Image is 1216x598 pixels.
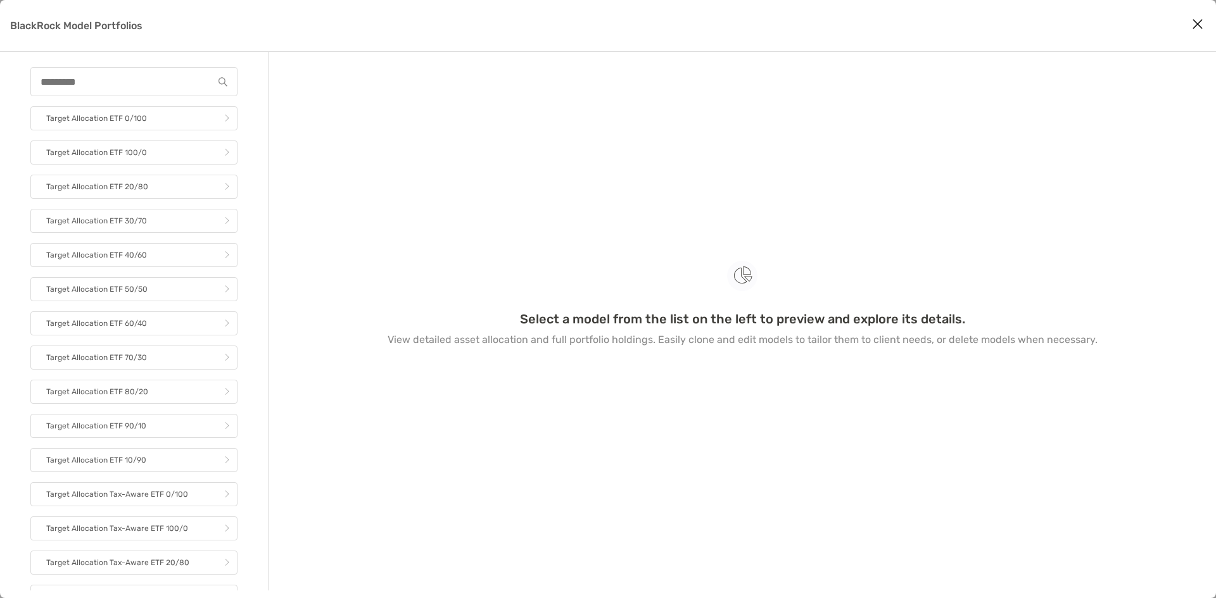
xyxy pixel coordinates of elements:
img: input icon [218,77,227,87]
p: Target Allocation Tax-Aware ETF 0/100 [46,487,188,502]
p: Target Allocation ETF 40/60 [46,247,147,263]
p: Target Allocation ETF 20/80 [46,179,148,195]
p: Target Allocation Tax-Aware ETF 100/0 [46,521,188,537]
a: Target Allocation ETF 60/40 [30,311,237,335]
p: BlackRock Model Portfolios [10,18,142,34]
a: Target Allocation ETF 10/90 [30,448,237,472]
p: Target Allocation ETF 100/0 [46,145,147,161]
a: Target Allocation ETF 80/20 [30,380,237,404]
a: Target Allocation Tax-Aware ETF 0/100 [30,482,237,506]
p: Target Allocation ETF 80/20 [46,384,148,400]
p: Target Allocation ETF 0/100 [46,111,147,127]
a: Target Allocation ETF 50/50 [30,277,237,301]
p: Target Allocation ETF 10/90 [46,452,146,468]
a: Target Allocation ETF 40/60 [30,243,237,267]
p: Target Allocation ETF 50/50 [46,282,148,297]
a: Target Allocation ETF 20/80 [30,175,237,199]
a: Target Allocation Tax-Aware ETF 100/0 [30,516,237,540]
p: Target Allocation ETF 30/70 [46,213,147,229]
p: Target Allocation ETF 60/40 [46,316,147,332]
button: Close modal [1188,15,1207,34]
p: Target Allocation ETF 70/30 [46,350,147,366]
a: Target Allocation ETF 100/0 [30,140,237,165]
a: Target Allocation ETF 70/30 [30,346,237,370]
a: Target Allocation ETF 30/70 [30,209,237,233]
a: Target Allocation ETF 90/10 [30,414,237,438]
p: Target Allocation ETF 90/10 [46,418,146,434]
p: Target Allocation Tax-Aware ETF 20/80 [46,555,189,571]
a: Target Allocation Tax-Aware ETF 20/80 [30,551,237,575]
p: View detailed asset allocation and full portfolio holdings. Easily clone and edit models to tailo... [388,332,1098,347]
h3: Select a model from the list on the left to preview and explore its details. [520,311,965,327]
a: Target Allocation ETF 0/100 [30,106,237,130]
